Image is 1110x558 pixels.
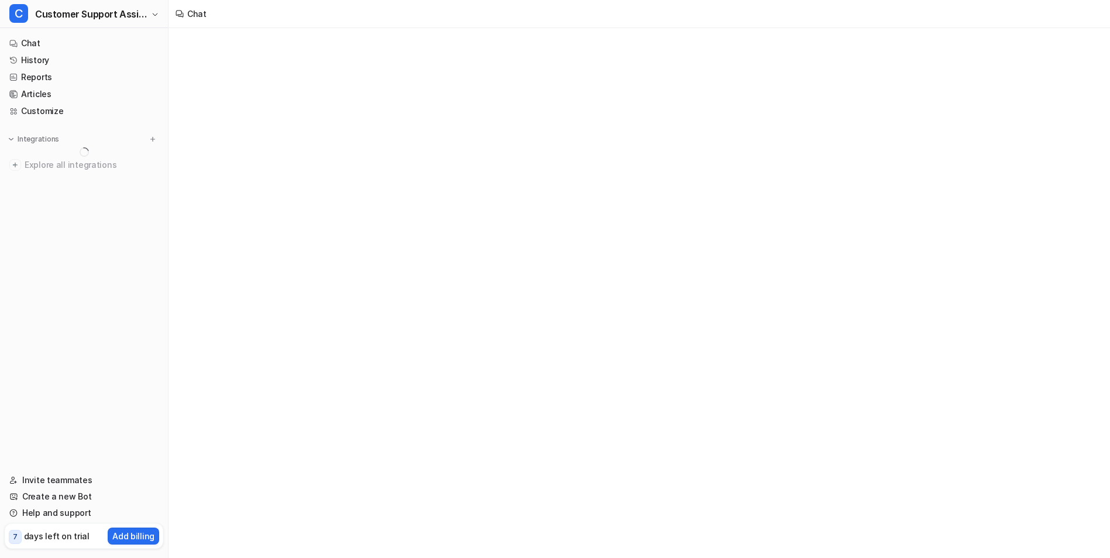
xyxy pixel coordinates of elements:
a: Help and support [5,505,163,521]
a: Explore all integrations [5,157,163,173]
img: menu_add.svg [149,135,157,143]
p: Add billing [112,530,154,542]
a: Reports [5,69,163,85]
span: Explore all integrations [25,156,159,174]
span: C [9,4,28,23]
a: Create a new Bot [5,488,163,505]
button: Integrations [5,133,63,145]
p: days left on trial [24,530,90,542]
button: Add billing [108,528,159,545]
p: 7 [13,532,18,542]
img: explore all integrations [9,159,21,171]
img: expand menu [7,135,15,143]
a: Chat [5,35,163,51]
span: Customer Support Assistant [35,6,148,22]
div: Chat [187,8,207,20]
p: Integrations [18,135,59,144]
a: History [5,52,163,68]
a: Articles [5,86,163,102]
a: Customize [5,103,163,119]
a: Invite teammates [5,472,163,488]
